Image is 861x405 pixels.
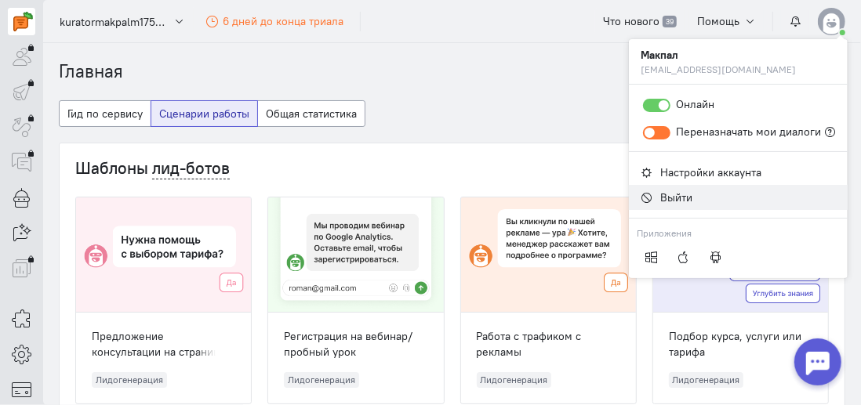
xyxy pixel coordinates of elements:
div: Предложение консультации на странице тарифов [92,328,235,363]
a: Выйти [629,185,848,210]
button: Гид по сервису [59,100,151,127]
div: Приложения [637,226,840,244]
small: [EMAIL_ADDRESS][DOMAIN_NAME] [641,63,836,76]
span: Переназначать мои диалоги [676,125,821,139]
span: Онлайн [676,97,714,111]
span: Лидогенерация [92,372,167,389]
img: carrot-quest.svg [13,12,33,31]
span: Выйти [661,190,693,204]
div: Подбор курса, услуги или тарифа [669,328,812,360]
span: 39 [663,16,676,28]
button: Сценарии работы [151,100,258,127]
button: Помощь [689,8,765,34]
span: Лидогенерация [284,372,359,389]
span: лид-ботов [152,157,230,179]
nav: breadcrumb [59,59,845,85]
span: Что нового [603,14,659,28]
div: Работа с трафиком с рекламы [477,328,620,360]
a: Настройки аккаунта [629,160,848,185]
span: Шаблоны [75,157,148,179]
span: Настройки аккаунта [661,165,762,179]
span: 6 дней до конца триала [223,14,343,28]
strong: Макпал [641,47,836,63]
button: Общая статистика [257,100,365,127]
button: kuratormakpalm1755611790 [51,7,194,35]
div: Регистрация на вебинар/пробный урок [284,328,427,360]
li: Главная [59,59,123,85]
span: Лидогенерация [669,372,744,389]
span: Помощь [698,14,740,28]
img: default-v4.png [818,8,845,35]
a: Что нового 39 [594,8,685,34]
span: kuratormakpalm1755611790 [60,14,169,30]
span: Лидогенерация [477,372,552,389]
